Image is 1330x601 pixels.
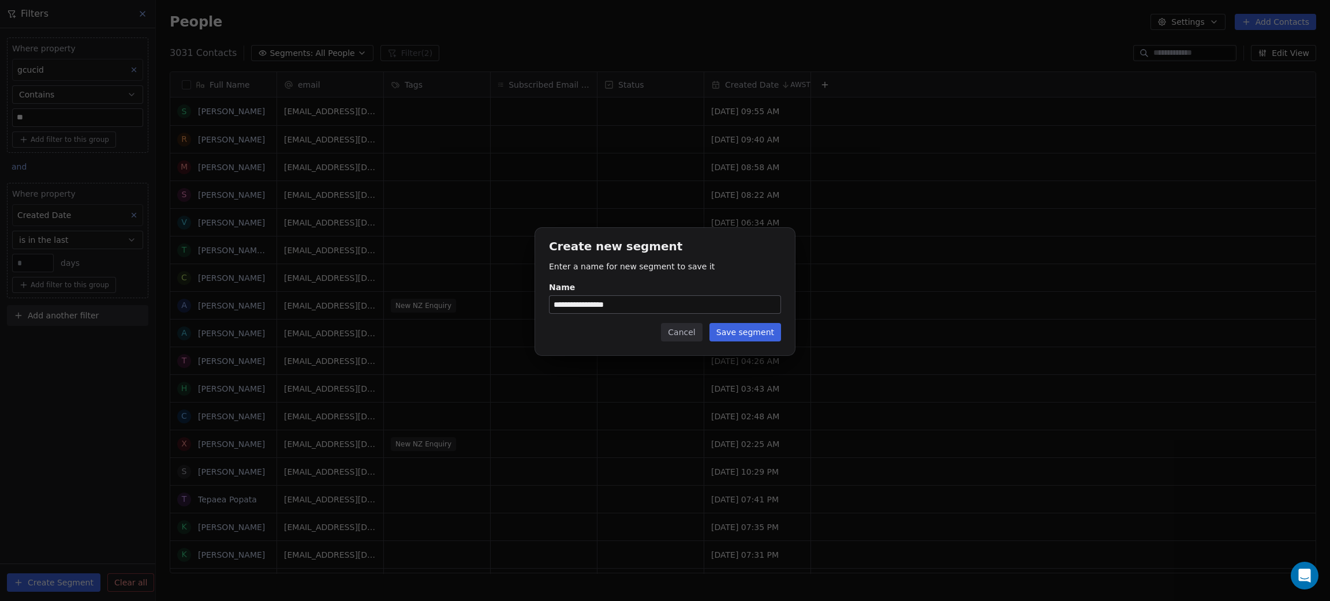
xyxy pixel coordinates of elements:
div: Name [549,281,781,293]
button: Save segment [709,323,781,341]
p: Enter a name for new segment to save it [549,261,781,272]
button: Cancel [661,323,702,341]
input: Name [550,296,780,313]
h1: Create new segment [549,242,781,254]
